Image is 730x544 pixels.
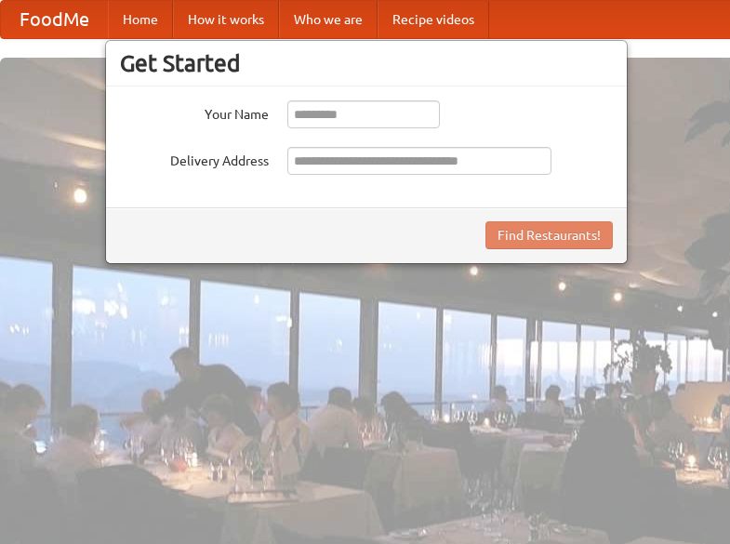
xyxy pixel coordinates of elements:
[120,49,613,77] h3: Get Started
[485,221,613,249] button: Find Restaurants!
[173,1,279,38] a: How it works
[120,147,269,170] label: Delivery Address
[279,1,378,38] a: Who we are
[108,1,173,38] a: Home
[1,1,108,38] a: FoodMe
[120,100,269,124] label: Your Name
[378,1,489,38] a: Recipe videos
